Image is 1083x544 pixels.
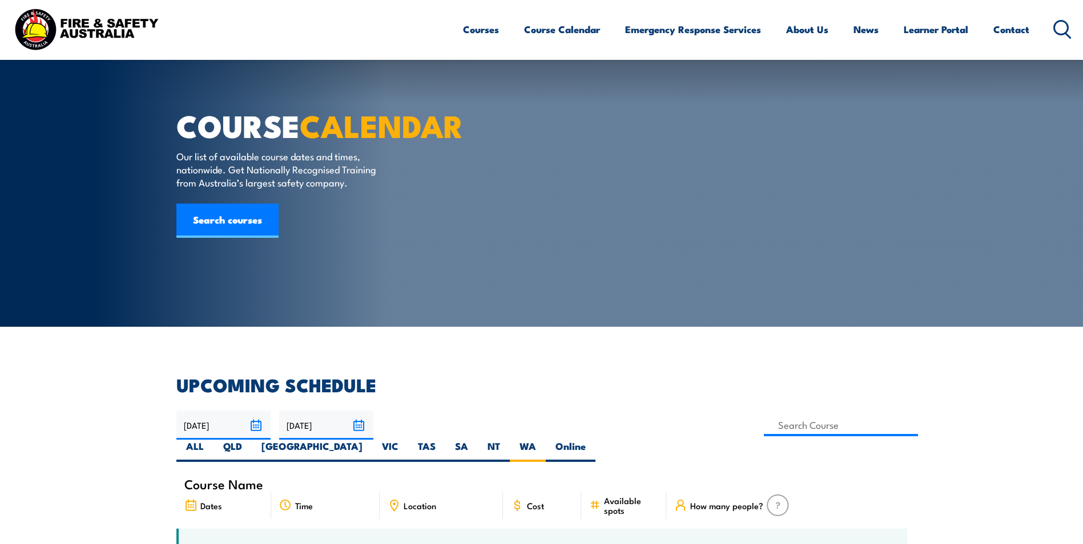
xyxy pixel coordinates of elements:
a: Emergency Response Services [625,14,761,44]
label: ALL [176,440,214,462]
a: Course Calendar [524,14,600,44]
a: Search courses [176,204,279,238]
span: Dates [200,501,222,510]
label: Online [546,440,595,462]
label: TAS [408,440,445,462]
label: SA [445,440,478,462]
input: Search Course [764,414,919,436]
a: Courses [463,14,499,44]
a: News [853,14,879,44]
input: From date [176,411,271,440]
label: VIC [372,440,408,462]
span: Cost [527,501,544,510]
span: How many people? [690,501,763,510]
label: NT [478,440,510,462]
span: Available spots [604,496,658,515]
label: [GEOGRAPHIC_DATA] [252,440,372,462]
a: About Us [786,14,828,44]
a: Learner Portal [904,14,968,44]
p: Our list of available course dates and times, nationwide. Get Nationally Recognised Training from... [176,149,385,189]
input: To date [279,411,373,440]
span: Time [295,501,313,510]
strong: CALENDAR [300,101,464,148]
h1: COURSE [176,112,458,139]
h2: UPCOMING SCHEDULE [176,376,907,392]
span: Location [404,501,436,510]
span: Course Name [184,479,263,489]
a: Contact [993,14,1029,44]
label: WA [510,440,546,462]
label: QLD [214,440,252,462]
